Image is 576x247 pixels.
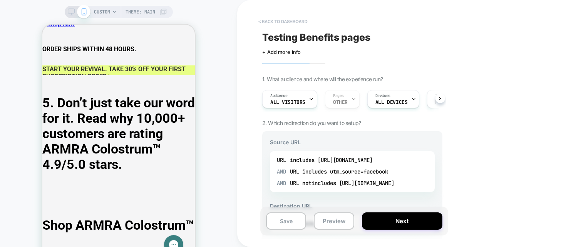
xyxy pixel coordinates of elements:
span: AND [277,177,286,189]
span: AND [277,166,286,177]
span: Testing Benefits pages [262,32,370,43]
span: CUSTOM [94,6,110,18]
h3: Destination URL [270,203,435,209]
span: All Visitors [270,100,305,105]
span: Devices [375,93,390,98]
span: + Add more info [262,49,301,55]
iframe: Gorgias live chat messenger [118,208,145,232]
div: URL [277,177,428,189]
span: Theme: MAIN [126,6,155,18]
span: Page Load [435,100,461,105]
div: includes utm_source=facebook [302,166,388,177]
div: URL [277,154,428,166]
div: URL [277,166,428,177]
span: 2. Which redirection do you want to setup? [262,120,361,126]
span: ALL DEVICES [375,100,407,105]
button: < back to dashboard [255,15,311,28]
button: Preview [314,212,354,230]
button: Next [362,212,442,230]
div: includes [URL][DOMAIN_NAME] [290,154,373,166]
span: 1. What audience and where will the experience run? [262,76,383,82]
span: Trigger [435,93,450,98]
button: Save [266,212,306,230]
h3: Source URL [270,139,435,145]
i: Unflavored Jar [32,221,94,232]
div: notincludes [URL][DOMAIN_NAME] [302,177,394,189]
span: Audience [270,93,288,98]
